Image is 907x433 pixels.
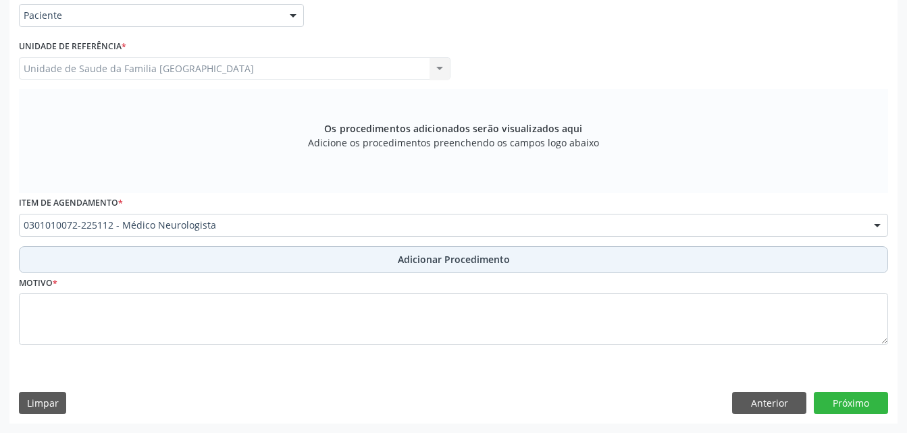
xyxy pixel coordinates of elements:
[814,392,888,415] button: Próximo
[324,121,582,136] span: Os procedimentos adicionados serão visualizados aqui
[19,193,123,214] label: Item de agendamento
[19,273,57,294] label: Motivo
[19,246,888,273] button: Adicionar Procedimento
[732,392,806,415] button: Anterior
[308,136,599,150] span: Adicione os procedimentos preenchendo os campos logo abaixo
[19,36,126,57] label: Unidade de referência
[398,252,510,266] span: Adicionar Procedimento
[24,9,276,22] span: Paciente
[24,219,860,232] span: 0301010072-225112 - Médico Neurologista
